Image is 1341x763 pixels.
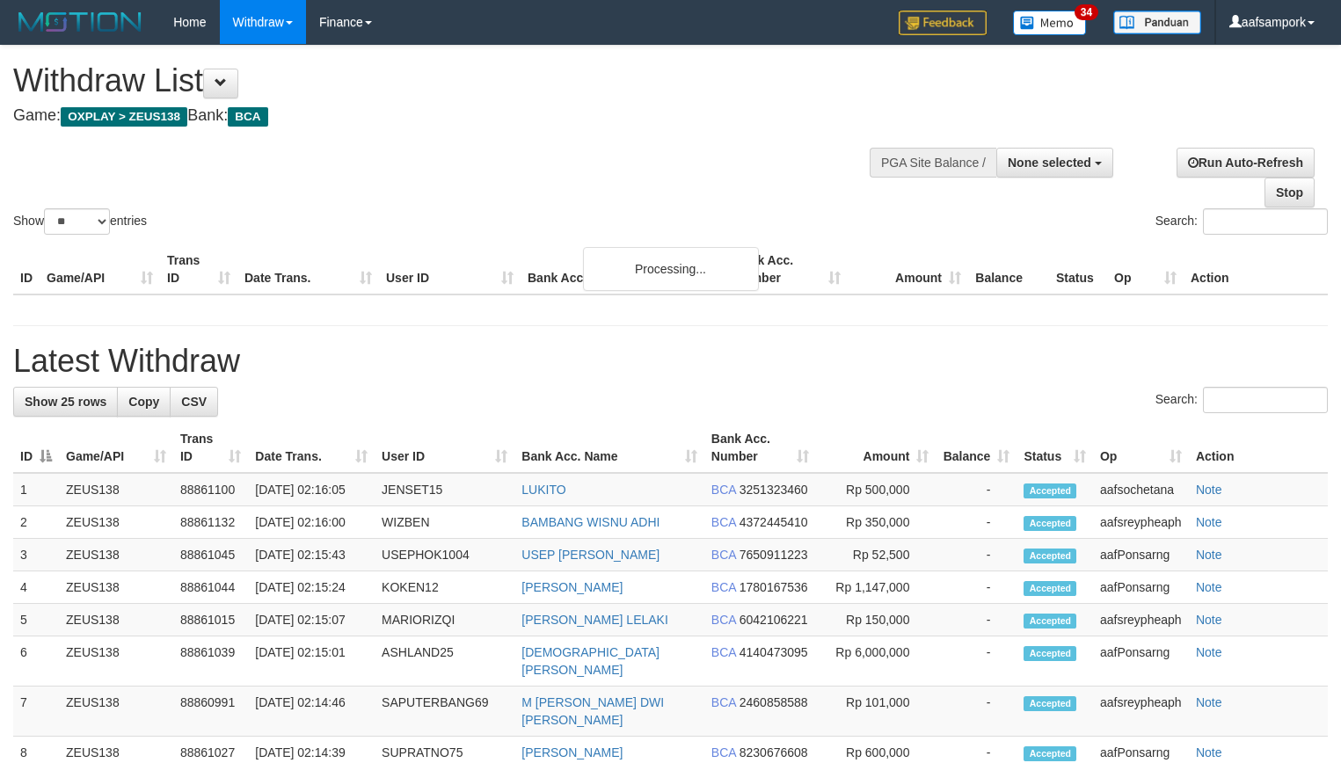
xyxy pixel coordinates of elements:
[13,387,118,417] a: Show 25 rows
[521,244,727,294] th: Bank Acc. Name
[1093,604,1189,636] td: aafsreypheaph
[521,745,623,759] a: [PERSON_NAME]
[375,539,514,571] td: USEPHOK1004
[181,395,207,409] span: CSV
[521,483,565,497] a: LUKITO
[711,548,736,562] span: BCA
[228,107,267,127] span: BCA
[1196,580,1222,594] a: Note
[375,636,514,687] td: ASHLAND25
[170,387,218,417] a: CSV
[711,613,736,627] span: BCA
[59,473,173,506] td: ZEUS138
[248,636,375,687] td: [DATE] 02:15:01
[1093,636,1189,687] td: aafPonsarng
[1196,548,1222,562] a: Note
[13,473,59,506] td: 1
[1264,178,1315,207] a: Stop
[248,687,375,737] td: [DATE] 02:14:46
[936,687,1017,737] td: -
[173,687,248,737] td: 88860991
[936,473,1017,506] td: -
[1013,11,1087,35] img: Button%20Memo.svg
[521,548,660,562] a: USEP [PERSON_NAME]
[521,580,623,594] a: [PERSON_NAME]
[1024,614,1076,629] span: Accepted
[870,148,996,178] div: PGA Site Balance /
[936,604,1017,636] td: -
[1024,549,1076,563] span: Accepted
[936,539,1017,571] td: -
[375,423,514,473] th: User ID: activate to sort column ascending
[740,548,808,562] span: Copy 7650911223 to clipboard
[117,387,171,417] a: Copy
[1155,387,1328,413] label: Search:
[248,571,375,604] td: [DATE] 02:15:24
[1155,208,1328,235] label: Search:
[1049,244,1107,294] th: Status
[375,687,514,737] td: SAPUTERBANG69
[59,423,173,473] th: Game/API: activate to sort column ascending
[1024,581,1076,596] span: Accepted
[1024,516,1076,531] span: Accepted
[816,571,936,604] td: Rp 1,147,000
[1093,423,1189,473] th: Op: activate to sort column ascending
[936,636,1017,687] td: -
[59,687,173,737] td: ZEUS138
[173,506,248,539] td: 88861132
[173,571,248,604] td: 88861044
[711,695,736,709] span: BCA
[1024,696,1076,711] span: Accepted
[173,604,248,636] td: 88861015
[59,506,173,539] td: ZEUS138
[40,244,160,294] th: Game/API
[848,244,968,294] th: Amount
[936,423,1017,473] th: Balance: activate to sort column ascending
[936,506,1017,539] td: -
[1196,695,1222,709] a: Note
[248,539,375,571] td: [DATE] 02:15:43
[1093,687,1189,737] td: aafsreypheaph
[59,604,173,636] td: ZEUS138
[1196,483,1222,497] a: Note
[173,423,248,473] th: Trans ID: activate to sort column ascending
[711,745,736,759] span: BCA
[375,506,514,539] td: WIZBEN
[248,506,375,539] td: [DATE] 02:16:00
[59,539,173,571] td: ZEUS138
[375,473,514,506] td: JENSET15
[1024,646,1076,661] span: Accepted
[996,148,1113,178] button: None selected
[514,423,704,473] th: Bank Acc. Name: activate to sort column ascending
[1093,473,1189,506] td: aafsochetana
[711,515,736,529] span: BCA
[936,571,1017,604] td: -
[59,636,173,687] td: ZEUS138
[173,636,248,687] td: 88861039
[521,613,668,627] a: [PERSON_NAME] LELAKI
[13,208,147,235] label: Show entries
[13,9,147,35] img: MOTION_logo.png
[13,571,59,604] td: 4
[375,571,514,604] td: KOKEN12
[237,244,379,294] th: Date Trans.
[1203,387,1328,413] input: Search:
[160,244,237,294] th: Trans ID
[44,208,110,235] select: Showentries
[1189,423,1328,473] th: Action
[1024,746,1076,761] span: Accepted
[13,539,59,571] td: 3
[1196,645,1222,659] a: Note
[740,613,808,627] span: Copy 6042106221 to clipboard
[1196,745,1222,759] a: Note
[711,645,736,659] span: BCA
[248,423,375,473] th: Date Trans.: activate to sort column ascending
[968,244,1049,294] th: Balance
[711,483,736,497] span: BCA
[128,395,159,409] span: Copy
[583,247,759,291] div: Processing...
[379,244,521,294] th: User ID
[248,473,375,506] td: [DATE] 02:16:05
[740,695,808,709] span: Copy 2460858588 to clipboard
[704,423,816,473] th: Bank Acc. Number: activate to sort column ascending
